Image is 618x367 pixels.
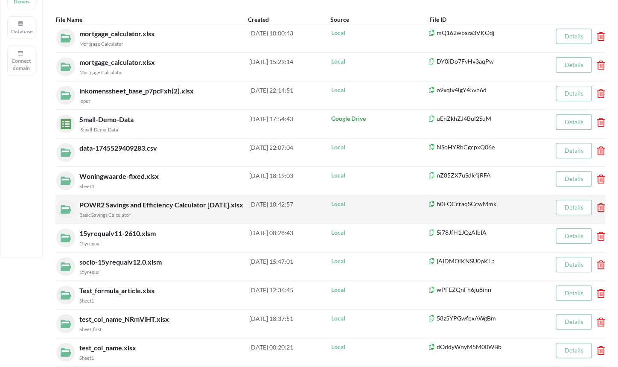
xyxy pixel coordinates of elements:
img: localFileIcon.eab6d1cc.svg [56,257,71,272]
p: mQ162wbsza3VKOdj [428,29,547,37]
a: Details [564,61,583,68]
a: Details [564,175,583,182]
img: localFileIcon.eab6d1cc.svg [56,314,71,329]
p: Local [331,257,428,265]
button: Details [556,257,592,272]
a: Details [564,289,583,297]
small: 15yrequal [79,269,101,275]
span: data-1745529409283.csv [79,144,159,152]
img: localFileIcon.eab6d1cc.svg [56,86,71,101]
img: localFileIcon.eab6d1cc.svg [56,285,71,300]
img: sheets.7a1b7961.svg [56,114,71,129]
button: Details [556,200,592,215]
p: Local [331,314,428,323]
small: 15yrequal [79,241,101,246]
small: Sheet1 [79,355,94,361]
span: mortgage_calculator.xlsx [79,58,157,66]
img: localFileIcon.eab6d1cc.svg [56,200,71,215]
div: [DATE] 17:54:43 [249,114,330,133]
p: Local [331,143,428,151]
p: jAIDMOiKNSU0pKLp [428,257,547,265]
div: [DATE] 15:29:14 [249,57,330,76]
p: 58z5YPGwfpxAWgBm [428,314,547,323]
a: Details [564,90,583,97]
p: o9xqiv4lgY45vh6d [428,86,547,94]
button: Details [556,57,592,73]
span: Test_formula_article.xlsx [79,286,157,294]
span: socio-15yrequalv12.0.xlsm [79,258,163,266]
p: nZ85ZX7uSdk4jRFA [428,171,547,180]
p: wPFEZQnFh6ju8inn [428,285,547,294]
p: Local [331,343,428,351]
a: Details [564,147,583,154]
img: localFileIcon.eab6d1cc.svg [56,29,71,44]
a: Details [564,232,583,239]
p: Local [331,171,428,180]
span: test_col_name_NRmVlHT.xlsx [79,315,171,323]
b: File Name [55,16,82,23]
small: input [79,98,90,104]
p: h0FOCcraqSCcwMmk [428,200,547,208]
span: test_col_name.xlsx [79,344,138,352]
span: 15yrequalv11-2610.xlsm [79,229,157,237]
span: POWR2 Savings and Efficiency Calculator [DATE].xlsx [79,201,245,209]
div: [DATE] 22:14:51 [249,86,330,105]
a: Details [564,347,583,354]
p: Database [11,28,32,35]
button: Details [556,285,592,301]
a: Details [564,204,583,211]
div: [DATE] 22:07:04 [249,143,330,162]
b: File ID [429,16,446,23]
b: Created [248,16,269,23]
a: Details [564,118,583,125]
button: Details [556,171,592,186]
a: Details [564,32,583,40]
button: Details [556,314,592,329]
p: Local [331,285,428,294]
p: Google Drive [331,114,428,123]
small: Basic Savings Calculator [79,212,131,218]
p: Local [331,200,428,208]
button: Details [556,86,592,101]
button: Details [556,29,592,44]
p: Connect domain [11,57,32,72]
img: localFileIcon.eab6d1cc.svg [56,228,71,243]
p: Local [331,228,428,237]
p: 5i78JfH1JQzAIbIA [428,228,547,237]
p: NSoHYRhCgcpxQ06e [428,143,547,151]
img: localFileIcon.eab6d1cc.svg [56,171,71,186]
div: [DATE] 15:47:01 [249,257,330,276]
div: [DATE] 08:28:43 [249,228,330,247]
div: [DATE] 12:36:45 [249,285,330,304]
button: Details [556,228,592,244]
button: Details [556,143,592,158]
button: Details [556,343,592,358]
a: Details [564,318,583,325]
span: inkomenssheet_base_p7pcFxh(2).xlsx [79,87,195,95]
small: Sheet1 [79,298,94,303]
p: Local [331,57,428,66]
div: [DATE] 18:19:03 [249,171,330,190]
small: Sheet_first [79,326,102,332]
button: Details [556,114,592,130]
div: [DATE] 18:42:57 [249,200,330,218]
small: Sheet4 [79,183,94,189]
span: Woningwaarde-fixed.xlsx [79,172,160,180]
p: DY0iDo7FvHv3aqPw [428,57,547,66]
p: Local [331,29,428,37]
small: Mortgage Calculator [79,70,123,75]
div: [DATE] 18:37:51 [249,314,330,333]
div: [DATE] 18:00:43 [249,29,330,47]
p: Local [331,86,428,94]
b: Source [330,16,349,23]
p: dOddyWnyM5M00WBb [428,343,547,351]
span: mortgage_calculator.xlsx [79,29,157,38]
img: localFileIcon.eab6d1cc.svg [56,143,71,158]
img: localFileIcon.eab6d1cc.svg [56,57,71,72]
img: localFileIcon.eab6d1cc.svg [56,343,71,358]
a: Details [564,261,583,268]
span: Small-Demo-Data [79,115,135,123]
small: Mortgage Calculator [79,41,123,47]
p: uEnZkhZJ4Bul2SuM [428,114,547,123]
div: [DATE] 08:20:21 [249,343,330,361]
